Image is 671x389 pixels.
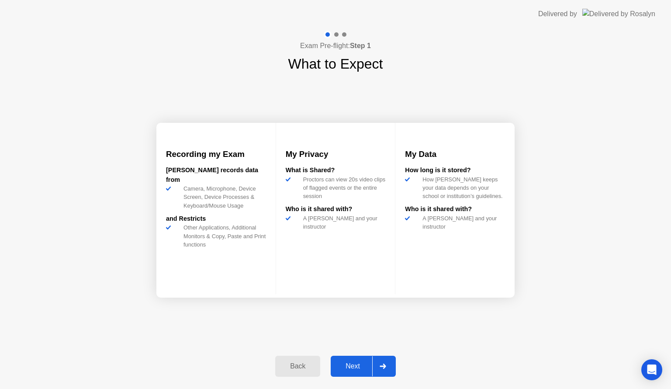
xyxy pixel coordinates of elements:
div: Next [333,362,372,370]
div: What is Shared? [286,166,386,175]
h1: What to Expect [288,53,383,74]
div: Proctors can view 20s video clips of flagged events or the entire session [300,175,386,201]
h4: Exam Pre-flight: [300,41,371,51]
div: Delivered by [538,9,577,19]
h3: Recording my Exam [166,148,266,160]
div: Who is it shared with? [405,205,505,214]
div: Other Applications, Additional Monitors & Copy, Paste and Print functions [180,223,266,249]
b: Step 1 [350,42,371,49]
div: How long is it stored? [405,166,505,175]
button: Next [331,356,396,377]
div: and Restricts [166,214,266,224]
div: Camera, Microphone, Device Screen, Device Processes & Keyboard/Mouse Usage [180,184,266,210]
div: Open Intercom Messenger [641,359,662,380]
div: [PERSON_NAME] records data from [166,166,266,184]
h3: My Data [405,148,505,160]
div: A [PERSON_NAME] and your instructor [419,214,505,231]
img: Delivered by Rosalyn [582,9,655,19]
button: Back [275,356,320,377]
div: Who is it shared with? [286,205,386,214]
h3: My Privacy [286,148,386,160]
div: How [PERSON_NAME] keeps your data depends on your school or institution’s guidelines. [419,175,505,201]
div: Back [278,362,318,370]
div: A [PERSON_NAME] and your instructor [300,214,386,231]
